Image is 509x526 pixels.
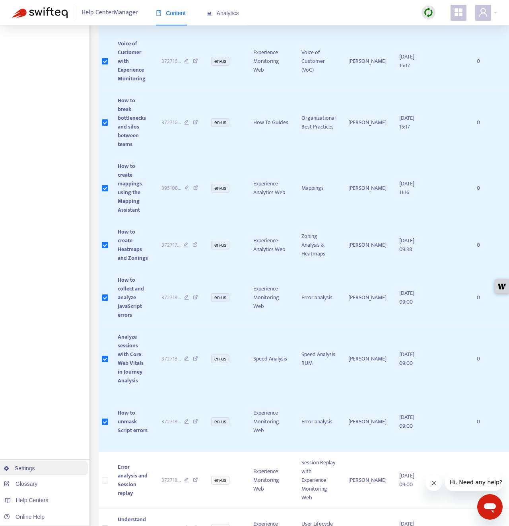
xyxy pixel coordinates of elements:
td: Experience Analytics Web [247,156,295,221]
td: [PERSON_NAME] [342,90,393,156]
span: 372718 ... [161,355,181,363]
span: 372718 ... [161,417,181,426]
td: 0 [470,33,502,90]
a: Settings [4,465,35,471]
span: 372718 ... [161,476,181,485]
img: Swifteq [12,7,68,18]
td: 0 [470,326,502,392]
td: Experience Analytics Web [247,221,295,269]
span: [DATE] 11:16 [399,179,414,197]
span: user [478,8,488,17]
td: 0 [470,156,502,221]
td: Experience Monitoring Web [247,452,295,509]
td: 0 [470,221,502,269]
td: Organizational Best Practices [295,90,342,156]
td: Error analysis [295,392,342,452]
td: Session Replay with Experience Monitoring Web [295,452,342,509]
span: Content [156,10,186,16]
span: Voice of Customer with Experience Monitoring [118,39,146,83]
td: 0 [470,452,502,509]
span: Help Centers [16,497,49,503]
td: Experience Monitoring Web [247,392,295,452]
span: [DATE] 09:00 [399,413,414,431]
td: Voice of Customer (VoC) [295,33,342,90]
span: area-chart [206,10,212,16]
td: Experience Monitoring Web [247,33,295,90]
span: 372716 ... [161,57,181,66]
span: How to break bottlenecks and silos between teams [118,96,146,149]
td: Experience Monitoring Web [247,269,295,326]
span: book [156,10,161,16]
span: [DATE] 15:17 [399,52,414,70]
span: [DATE] 09:38 [399,236,414,254]
td: Error analysis [295,269,342,326]
td: Speed Analysis RUM [295,326,342,392]
td: 0 [470,269,502,326]
span: Error analysis and Session replay [118,462,148,498]
span: en-us [211,241,229,249]
span: appstore [454,8,463,17]
span: 395108 ... [161,184,181,193]
span: How to create mappings using the Mapping Assistant [118,162,142,214]
td: [PERSON_NAME] [342,221,393,269]
span: Analytics [206,10,239,16]
span: en-us [211,57,229,66]
td: 0 [470,90,502,156]
img: sync.dc5367851b00ba804db3.png [424,8,433,18]
span: 372718 ... [161,293,181,302]
td: [PERSON_NAME] [342,269,393,326]
span: en-us [211,184,229,193]
td: [PERSON_NAME] [342,392,393,452]
span: How to collect and analyze JavaScript errors [118,275,144,319]
td: 0 [470,392,502,452]
td: Speed Analysis [247,326,295,392]
span: en-us [211,476,229,485]
span: 372716 ... [161,118,181,127]
span: [DATE] 09:00 [399,288,414,306]
span: Analyze sessions with Core Web Vitals in Journey Analysis [118,332,144,385]
span: [DATE] 09:00 [399,471,414,489]
span: [DATE] 15:17 [399,113,414,131]
span: en-us [211,293,229,302]
td: Mappings [295,156,342,221]
span: How to unmask Script errors [118,408,148,435]
iframe: Message from company [445,473,503,491]
td: Zoning Analysis & Heatmaps [295,221,342,269]
span: en-us [211,118,229,127]
span: en-us [211,417,229,426]
a: Glossary [4,481,37,487]
a: Online Help [4,514,45,520]
td: [PERSON_NAME] [342,156,393,221]
span: en-us [211,355,229,363]
td: [PERSON_NAME] [342,326,393,392]
span: [DATE] 09:00 [399,350,414,368]
iframe: Button to launch messaging window [477,494,503,520]
span: How to create Heatmaps and Zonings [118,227,148,263]
span: Help Center Manager [82,5,138,20]
td: How To Guides [247,90,295,156]
td: [PERSON_NAME] [342,452,393,509]
td: [PERSON_NAME] [342,33,393,90]
span: 372717 ... [161,241,181,249]
iframe: Close message [426,475,442,491]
